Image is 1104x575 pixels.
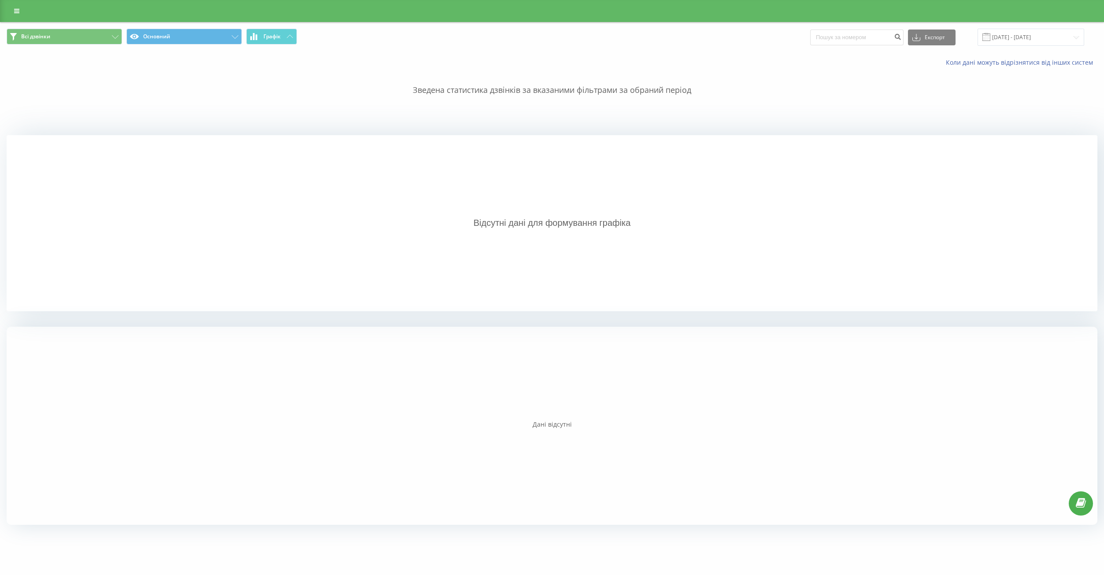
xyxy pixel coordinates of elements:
[246,29,297,44] button: Графік
[7,67,1097,96] p: Зведена статистика дзвінків за вказаними фільтрами за обраний період
[7,135,1097,311] div: Відсутні дані для формування графіка
[126,29,242,44] button: Основний
[21,33,50,40] span: Всі дзвінки
[7,29,122,44] button: Всі дзвінки
[263,33,281,40] span: Графік
[7,420,1097,429] div: Дані відсутні
[908,29,956,45] button: Експорт
[946,58,1097,66] a: Коли дані можуть відрізнятися вiд інших систем
[810,29,904,45] input: Пошук за номером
